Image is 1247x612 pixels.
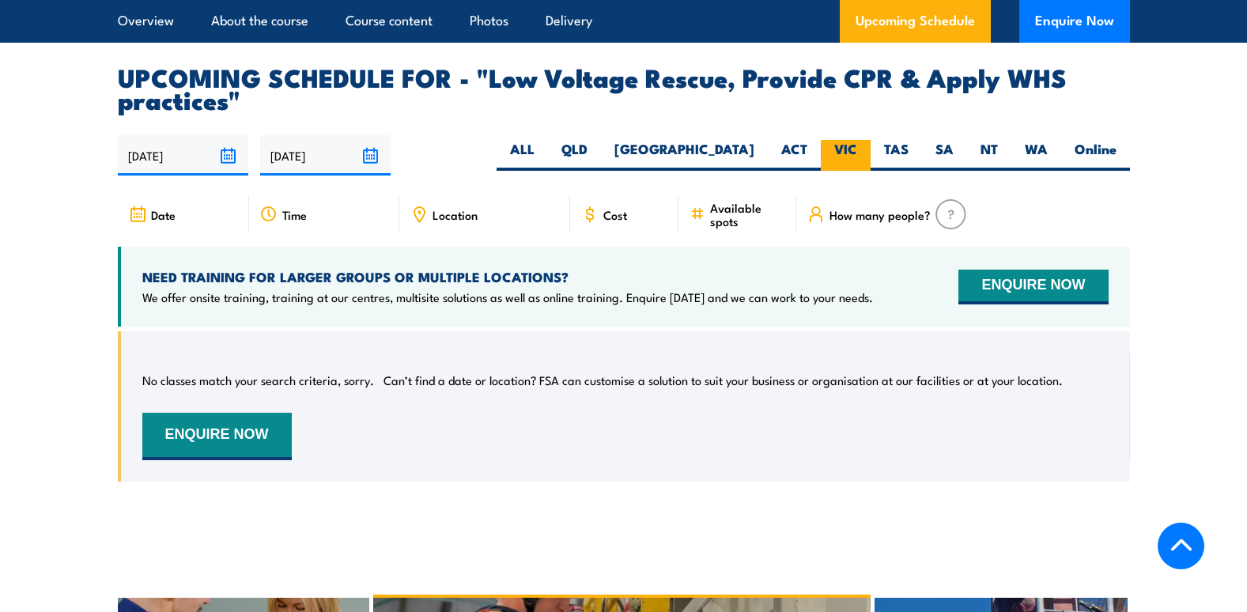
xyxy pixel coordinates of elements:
label: SA [922,140,967,171]
span: Cost [603,208,627,221]
p: We offer onsite training, training at our centres, multisite solutions as well as online training... [142,289,873,305]
label: WA [1011,140,1061,171]
p: Can’t find a date or location? FSA can customise a solution to suit your business or organisation... [384,372,1063,388]
span: Date [151,208,176,221]
span: Location [433,208,478,221]
label: VIC [821,140,871,171]
p: No classes match your search criteria, sorry. [142,372,374,388]
input: To date [260,135,391,176]
span: Available spots [710,201,785,228]
label: Online [1061,140,1130,171]
input: From date [118,135,248,176]
span: How many people? [829,208,931,221]
label: TAS [871,140,922,171]
h4: NEED TRAINING FOR LARGER GROUPS OR MULTIPLE LOCATIONS? [142,268,873,285]
span: Time [282,208,307,221]
button: ENQUIRE NOW [142,413,292,460]
label: ALL [497,140,548,171]
button: ENQUIRE NOW [958,270,1108,304]
h2: UPCOMING SCHEDULE FOR - "Low Voltage Rescue, Provide CPR & Apply WHS practices" [118,66,1130,110]
label: [GEOGRAPHIC_DATA] [601,140,768,171]
label: NT [967,140,1011,171]
label: ACT [768,140,821,171]
label: QLD [548,140,601,171]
